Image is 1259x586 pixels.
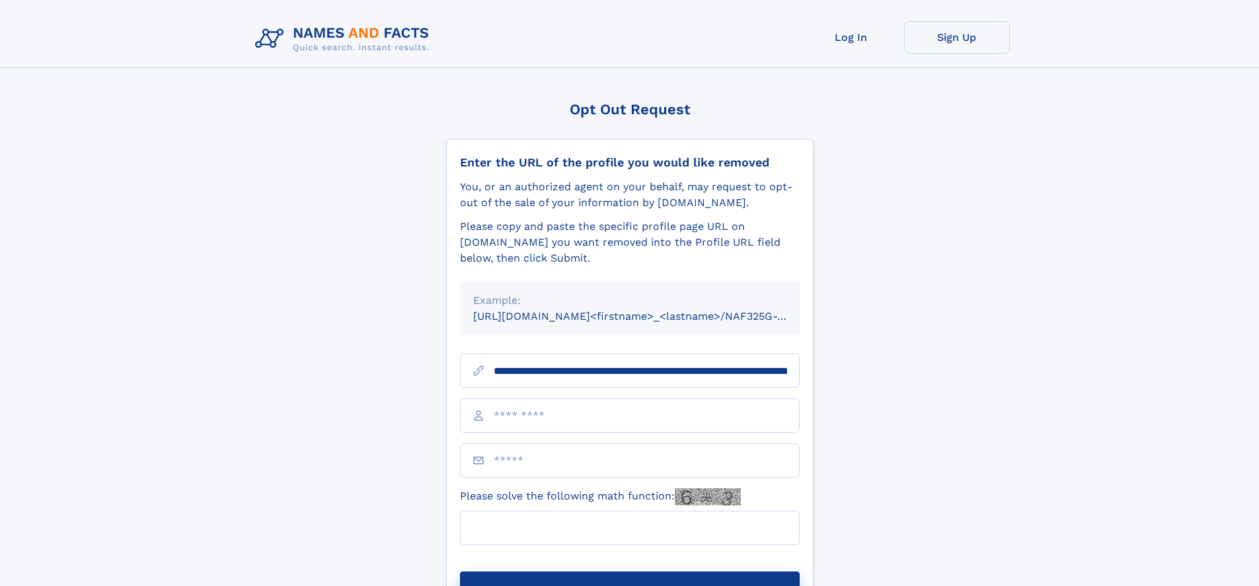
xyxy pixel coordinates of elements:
[460,488,741,505] label: Please solve the following math function:
[798,21,904,54] a: Log In
[473,310,825,322] small: [URL][DOMAIN_NAME]<firstname>_<lastname>/NAF325G-xxxxxxxx
[473,293,786,309] div: Example:
[460,155,800,170] div: Enter the URL of the profile you would like removed
[460,179,800,211] div: You, or an authorized agent on your behalf, may request to opt-out of the sale of your informatio...
[460,219,800,266] div: Please copy and paste the specific profile page URL on [DOMAIN_NAME] you want removed into the Pr...
[904,21,1010,54] a: Sign Up
[250,21,440,57] img: Logo Names and Facts
[446,101,814,118] div: Opt Out Request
